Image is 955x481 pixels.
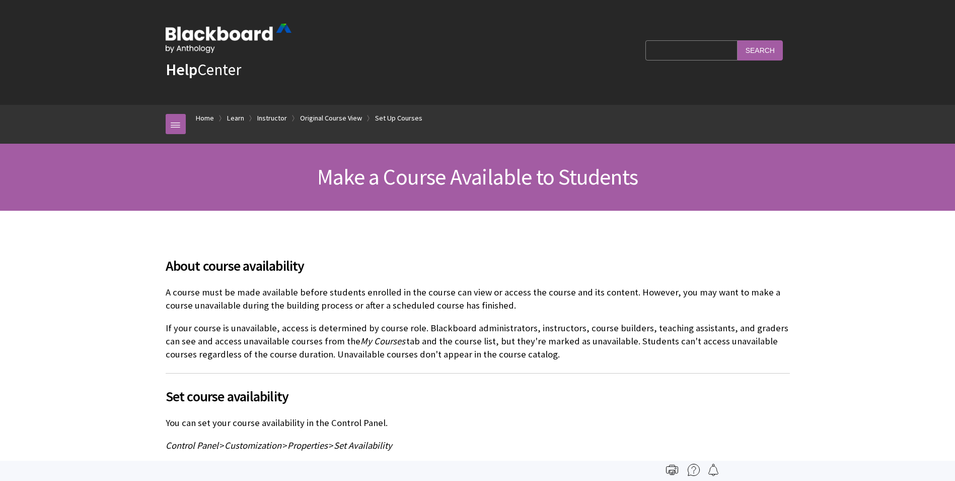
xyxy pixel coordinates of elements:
p: A course must be made available before students enrolled in the course can view or access the cou... [166,286,790,312]
img: Blackboard by Anthology [166,24,291,53]
a: HelpCenter [166,59,241,80]
h2: Set course availability [166,373,790,407]
input: Search [738,40,783,60]
p: If your course is unavailable, access is determined by course role. Blackboard administrators, in... [166,322,790,362]
a: Original Course View [300,112,362,125]
span: Make a Course Available to Students [317,163,638,191]
p: You can set your course availability in the Control Panel. [166,416,790,430]
span: My Courses [360,335,405,347]
span: Set Availability [334,440,392,451]
span: Properties [287,440,328,451]
span: Control Panel [166,440,218,451]
a: Home [196,112,214,125]
img: More help [688,464,700,476]
a: Instructor [257,112,287,125]
h2: About course availability [166,243,790,276]
strong: Help [166,59,197,80]
a: Set Up Courses [375,112,422,125]
p: > > > [166,439,790,452]
a: Learn [227,112,244,125]
span: Customization [225,440,281,451]
img: Print [666,464,678,476]
img: Follow this page [707,464,719,476]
